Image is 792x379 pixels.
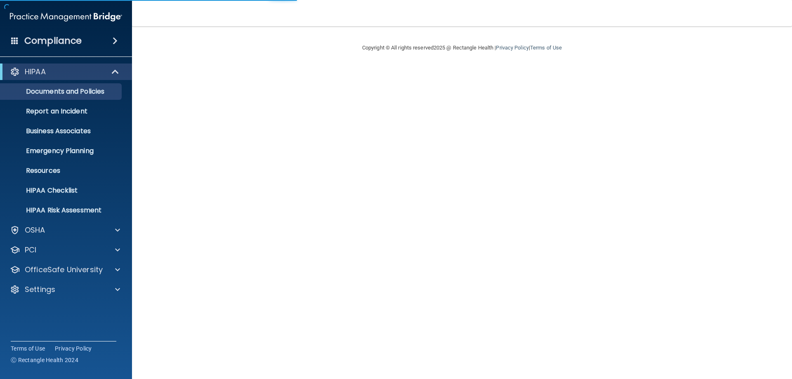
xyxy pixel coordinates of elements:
a: OSHA [10,225,120,235]
div: Copyright © All rights reserved 2025 @ Rectangle Health | | [311,35,613,61]
h4: Compliance [24,35,82,47]
p: PCI [25,245,36,255]
a: PCI [10,245,120,255]
span: Ⓒ Rectangle Health 2024 [11,356,78,364]
img: PMB logo [10,9,122,25]
p: HIPAA [25,67,46,77]
p: Business Associates [5,127,118,135]
p: OfficeSafe University [25,265,103,275]
p: Settings [25,285,55,294]
a: Privacy Policy [496,45,528,51]
p: Emergency Planning [5,147,118,155]
p: OSHA [25,225,45,235]
a: OfficeSafe University [10,265,120,275]
a: HIPAA [10,67,120,77]
a: Privacy Policy [55,344,92,353]
p: Report an Incident [5,107,118,115]
a: Terms of Use [530,45,562,51]
p: HIPAA Checklist [5,186,118,195]
p: Resources [5,167,118,175]
p: HIPAA Risk Assessment [5,206,118,214]
a: Settings [10,285,120,294]
a: Terms of Use [11,344,45,353]
p: Documents and Policies [5,87,118,96]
